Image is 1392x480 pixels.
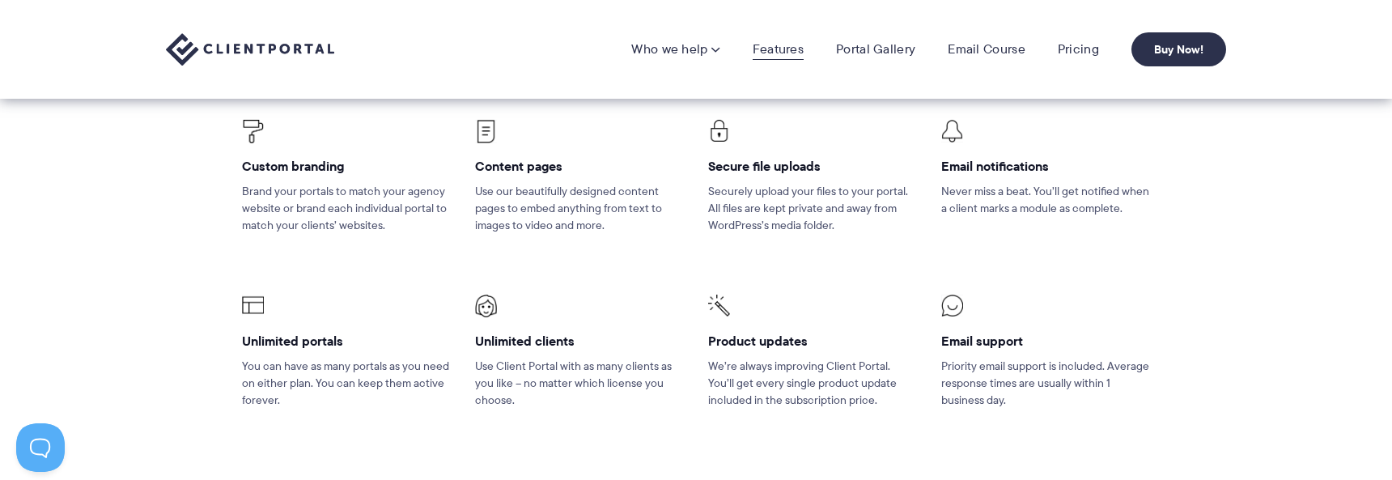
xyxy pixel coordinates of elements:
[242,158,451,175] h4: Custom branding
[708,333,917,350] h4: Product updates
[941,295,963,316] img: Client Portal Icons
[475,158,684,175] h4: Content pages
[941,183,1150,217] p: Never miss a beat. You’ll get notified when a client marks a module as complete.
[16,423,65,472] iframe: Toggle Customer Support
[242,120,264,143] img: Client Portal Icons
[708,120,730,142] img: Client Portal Icons
[941,358,1150,409] p: Priority email support is included. Average response times are usually within 1 business day.
[475,333,684,350] h4: Unlimited clients
[941,120,963,142] img: Client Portal Icon
[708,183,917,234] p: Securely upload your files to your portal. All files are kept private and away from WordPress’s m...
[753,41,804,57] a: Features
[475,120,497,143] img: Client Portal Icons
[242,295,264,316] img: Client Portal Icons
[1058,41,1099,57] a: Pricing
[708,295,730,316] img: Client Portal Icons
[708,158,917,175] h4: Secure file uploads
[1131,32,1226,66] a: Buy Now!
[242,183,451,234] p: Brand your portals to match your agency website or brand each individual portal to match your cli...
[708,358,917,409] p: We’re always improving Client Portal. You’ll get every single product update included in the subs...
[475,358,684,409] p: Use Client Portal with as many clients as you like – no matter which license you choose.
[941,158,1150,175] h4: Email notifications
[631,41,719,57] a: Who we help
[948,41,1025,57] a: Email Course
[836,41,915,57] a: Portal Gallery
[242,333,451,350] h4: Unlimited portals
[475,183,684,234] p: Use our beautifully designed content pages to embed anything from text to images to video and more.
[242,358,451,409] p: You can have as many portals as you need on either plan. You can keep them active forever.
[941,333,1150,350] h4: Email support
[475,295,497,317] img: Client Portal Icons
